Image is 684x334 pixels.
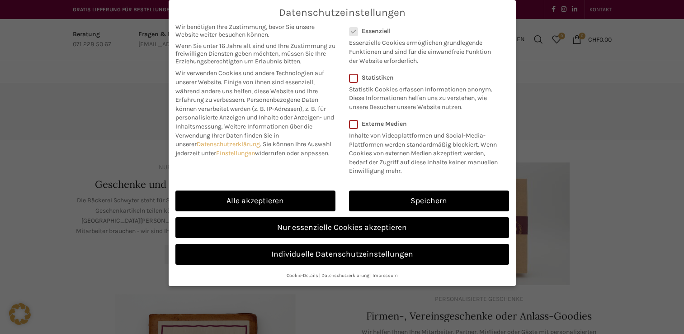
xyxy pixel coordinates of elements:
span: Sie können Ihre Auswahl jederzeit unter widerrufen oder anpassen. [175,140,331,157]
a: Nur essenzielle Cookies akzeptieren [175,217,509,238]
a: Impressum [373,272,398,278]
span: Wir verwenden Cookies und andere Technologien auf unserer Website. Einige von ihnen sind essenzie... [175,69,324,104]
p: Inhalte von Videoplattformen und Social-Media-Plattformen werden standardmäßig blockiert. Wenn Co... [349,128,503,176]
a: Speichern [349,191,509,211]
a: Individuelle Datenschutzeinstellungen [175,244,509,265]
a: Alle akzeptieren [175,191,335,211]
p: Essenzielle Cookies ermöglichen grundlegende Funktionen und sind für die einwandfreie Funktion de... [349,35,497,65]
span: Wir benötigen Ihre Zustimmung, bevor Sie unsere Website weiter besuchen können. [175,23,335,38]
a: Einstellungen [216,149,255,157]
label: Statistiken [349,74,497,81]
span: Personenbezogene Daten können verarbeitet werden (z. B. IP-Adressen), z. B. für personalisierte A... [175,96,334,130]
span: Weitere Informationen über die Verwendung Ihrer Daten finden Sie in unserer . [175,123,312,148]
p: Statistik Cookies erfassen Informationen anonym. Diese Informationen helfen uns zu verstehen, wie... [349,81,497,112]
span: Datenschutzeinstellungen [279,7,406,19]
a: Datenschutzerklärung [321,272,369,278]
label: Externe Medien [349,120,503,128]
a: Cookie-Details [287,272,318,278]
span: Wenn Sie unter 16 Jahre alt sind und Ihre Zustimmung zu freiwilligen Diensten geben möchten, müss... [175,42,335,65]
label: Essenziell [349,27,497,35]
a: Datenschutzerklärung [197,140,260,148]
